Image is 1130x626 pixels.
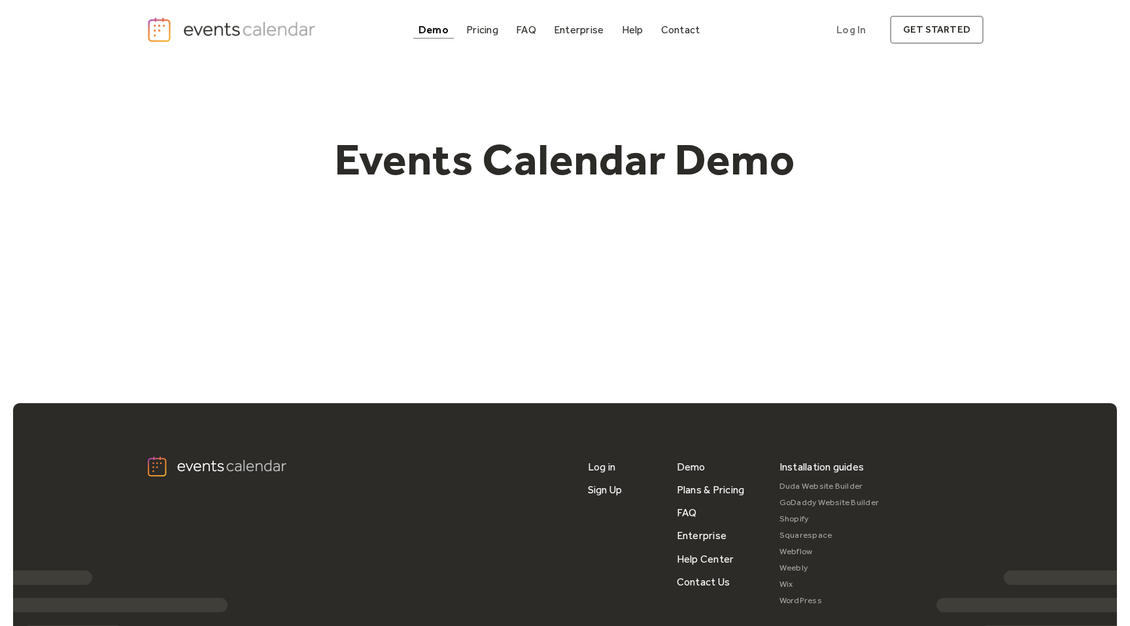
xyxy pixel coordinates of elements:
a: Sign Up [588,478,623,501]
a: GoDaddy Website Builder [779,495,880,511]
div: Demo [419,26,449,33]
a: Pricing [461,21,504,39]
div: Enterprise [554,26,604,33]
a: FAQ [511,21,541,39]
a: FAQ [677,501,697,524]
div: FAQ [516,26,536,33]
div: Pricing [466,26,498,33]
a: WordPress [779,593,880,609]
a: Wix [779,576,880,593]
div: Contact [661,26,700,33]
div: Help [622,26,643,33]
a: Help Center [677,548,734,570]
a: Plans & Pricing [677,478,745,501]
h1: Events Calendar Demo [314,133,816,186]
a: Demo [413,21,454,39]
a: Duda Website Builder [779,478,880,495]
a: Help [617,21,649,39]
a: Enterprise [677,524,727,547]
a: Contact [656,21,706,39]
a: Log in [588,455,615,478]
a: Enterprise [549,21,609,39]
a: Shopify [779,511,880,527]
div: Installation guides [779,455,865,478]
a: Squarespace [779,527,880,544]
a: get started [890,16,984,44]
a: Demo [677,455,706,478]
a: home [146,16,319,43]
a: Weebly [779,560,880,576]
a: Contact Us [677,570,730,593]
a: Webflow [779,544,880,560]
a: Log In [823,16,879,44]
